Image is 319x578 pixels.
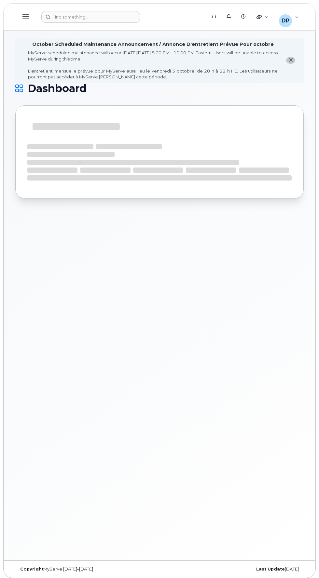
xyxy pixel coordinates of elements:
button: close notification [286,57,295,64]
div: MyServe scheduled maintenance will occur [DATE][DATE] 8:00 PM - 10:00 PM Eastern. Users will be u... [28,50,278,80]
span: Dashboard [28,84,87,93]
div: MyServe [DATE]–[DATE] [15,567,159,572]
div: [DATE] [159,567,304,572]
strong: Last Update [256,567,285,571]
strong: Copyright [20,567,44,571]
div: October Scheduled Maintenance Announcement / Annonce D'entretient Prévue Pour octobre [32,41,274,48]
